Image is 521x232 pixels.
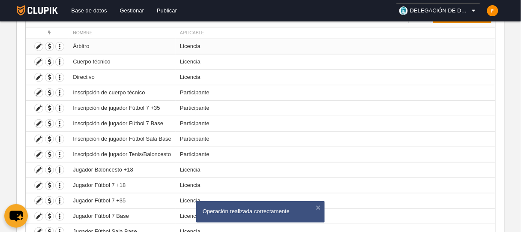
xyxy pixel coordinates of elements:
[176,178,495,193] td: Licencia
[180,30,204,35] span: Aplicable
[176,39,495,54] td: Licencia
[410,6,470,15] span: DELEGACIÓN DE DEPORTES AYUNTAMIENTO DE [GEOGRAPHIC_DATA]
[314,203,323,212] button: ×
[69,100,176,116] td: Inscripción de jugador Fútbol 7 +35
[69,54,176,69] td: Cuerpo técnico
[69,69,176,85] td: Directivo
[176,193,495,208] td: Licencia
[399,6,408,15] img: OaW5YbJxXZzo.30x30.jpg
[176,162,495,178] td: Licencia
[4,204,28,228] button: chat-button
[176,100,495,116] td: Participante
[69,116,176,131] td: Inscripción de jugador Fútbol 7 Base
[69,162,176,178] td: Jugador Baloncesto +18
[69,39,176,54] td: Árbitro
[487,5,498,16] img: c2l6ZT0zMHgzMCZmcz05JnRleHQ9RiZiZz1mYjhjMDA%3D.png
[69,193,176,208] td: Jugador Fútbol 7 +35
[69,147,176,162] td: Inscripción de jugador Tenis/Baloncesto
[176,147,495,162] td: Participante
[396,3,481,18] a: DELEGACIÓN DE DEPORTES AYUNTAMIENTO DE [GEOGRAPHIC_DATA]
[176,116,495,131] td: Participante
[69,178,176,193] td: Jugador Fútbol 7 +18
[176,85,495,100] td: Participante
[176,131,495,147] td: Participante
[176,69,495,85] td: Licencia
[203,208,318,215] div: Operación realizada correctamente
[176,208,495,224] td: Licencia
[176,54,495,69] td: Licencia
[17,5,58,15] img: Clupik
[69,85,176,100] td: Inscripción de cuerpo técnico
[73,30,93,35] span: Nombre
[69,208,176,224] td: Jugador Fútbol 7 Base
[69,131,176,147] td: Inscripción de jugador Fútbol Sala Base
